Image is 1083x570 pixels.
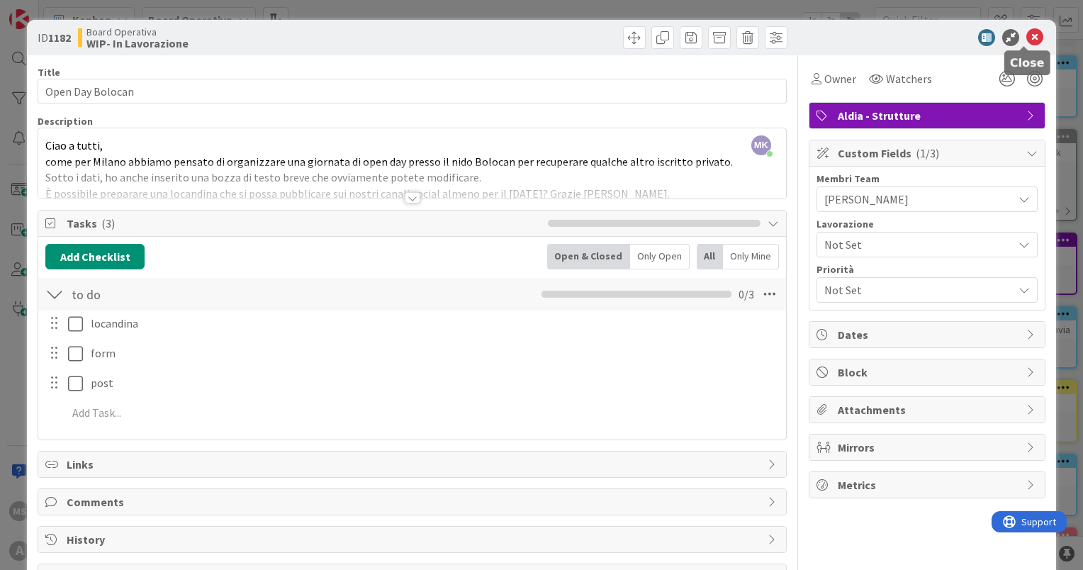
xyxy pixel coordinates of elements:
[48,30,71,45] b: 1182
[38,115,93,128] span: Description
[30,2,64,19] span: Support
[824,191,1013,208] span: [PERSON_NAME]
[838,401,1019,418] span: Attachments
[67,215,541,232] span: Tasks
[838,364,1019,381] span: Block
[38,29,71,46] span: ID
[723,244,779,269] div: Only Mine
[817,264,1038,274] div: Priorità
[824,70,856,87] span: Owner
[838,107,1019,124] span: Aldia - Strutture
[838,476,1019,493] span: Metrics
[630,244,690,269] div: Only Open
[45,244,145,269] button: Add Checklist
[751,135,771,155] span: MK
[67,281,386,307] input: Add Checklist...
[45,155,733,169] span: come per Milano abbiamo pensato di organizzare una giornata di open day presso il nido Bolocan pe...
[67,531,761,548] span: History
[86,38,189,49] b: WIP- In Lavorazione
[91,345,776,362] p: form
[101,216,115,230] span: ( 3 )
[697,244,723,269] div: All
[1010,56,1045,69] h5: Close
[916,146,939,160] span: ( 1/3 )
[838,145,1019,162] span: Custom Fields
[547,244,630,269] div: Open & Closed
[817,174,1038,184] div: Membri Team
[86,26,189,38] span: Board Operativa
[886,70,932,87] span: Watchers
[824,281,1013,298] span: Not Set
[91,315,776,332] p: locandina
[817,219,1038,229] div: Lavorazione
[838,326,1019,343] span: Dates
[739,286,754,303] span: 0 / 3
[838,439,1019,456] span: Mirrors
[91,375,776,391] p: post
[67,493,761,510] span: Comments
[824,235,1006,255] span: Not Set
[45,138,103,152] span: Ciao a tutti,
[38,79,787,104] input: type card name here...
[67,456,761,473] span: Links
[38,66,60,79] label: Title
